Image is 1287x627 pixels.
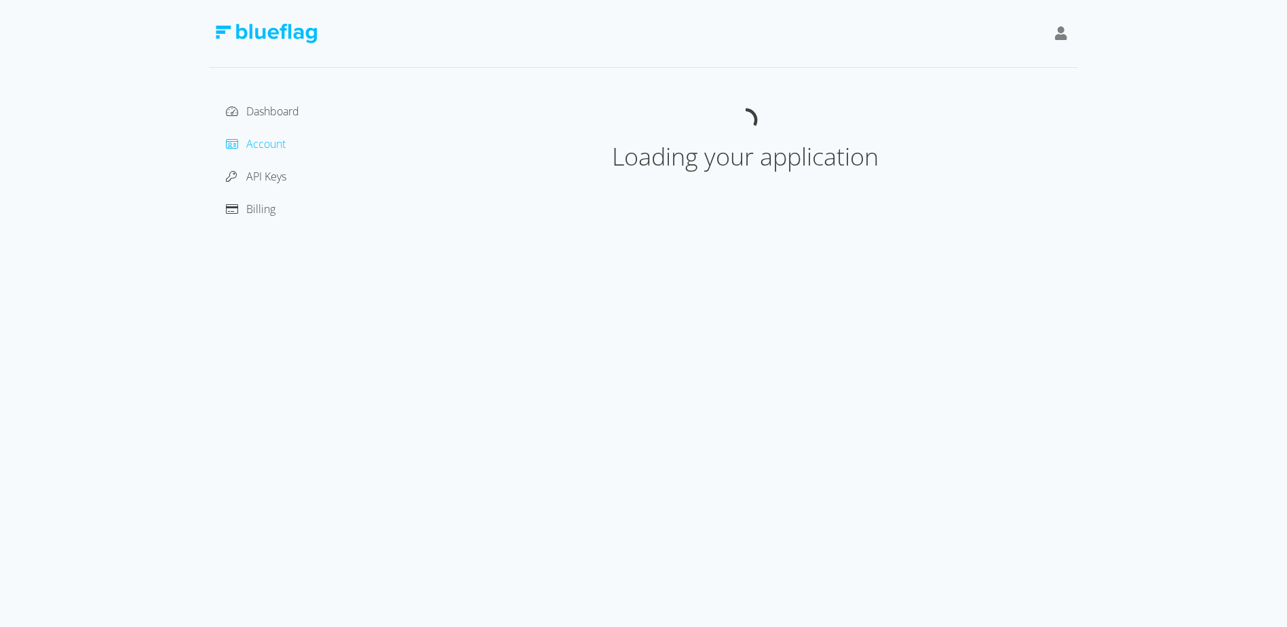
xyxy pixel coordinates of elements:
a: Billing [226,202,275,216]
img: Blue Flag Logo [215,24,317,43]
a: API Keys [226,169,286,184]
div: Loading your application [612,138,879,175]
span: Billing [246,202,275,216]
span: Account [246,136,286,151]
a: Dashboard [226,104,299,119]
span: API Keys [246,169,286,184]
a: Account [226,136,286,151]
span: Dashboard [246,104,299,119]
